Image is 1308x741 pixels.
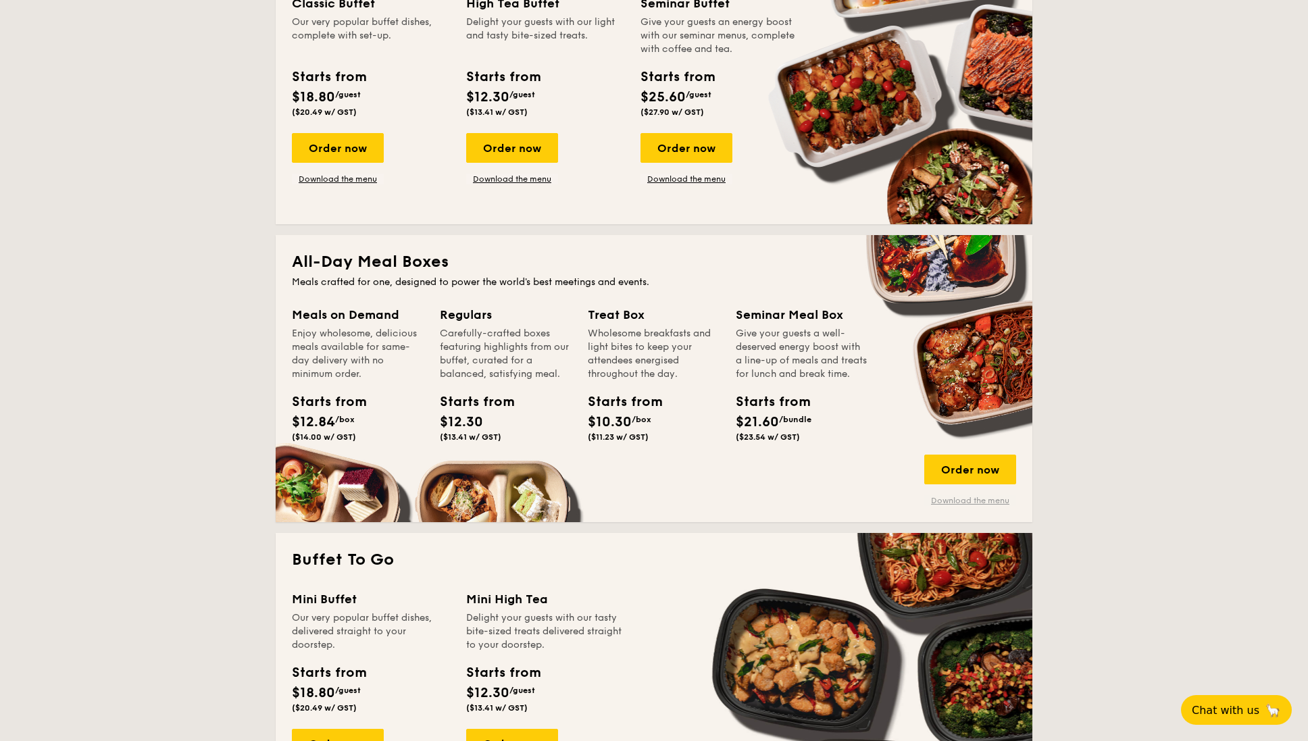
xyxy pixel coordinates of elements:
div: Mini High Tea [466,590,624,609]
span: $12.30 [466,89,509,105]
div: Give your guests an energy boost with our seminar menus, complete with coffee and tea. [640,16,799,56]
div: Starts from [440,392,501,412]
span: $10.30 [588,414,632,430]
div: Wholesome breakfasts and light bites to keep your attendees energised throughout the day. [588,327,720,381]
div: Our very popular buffet dishes, delivered straight to your doorstep. [292,611,450,652]
span: ($13.41 w/ GST) [466,107,528,117]
span: ($27.90 w/ GST) [640,107,704,117]
span: ($23.54 w/ GST) [736,432,800,442]
span: /bundle [779,415,811,424]
span: /box [335,415,355,424]
span: $12.84 [292,414,335,430]
span: ($13.41 w/ GST) [440,432,501,442]
div: Meals on Demand [292,305,424,324]
div: Seminar Meal Box [736,305,867,324]
div: Starts from [466,67,540,87]
span: $12.30 [440,414,483,430]
div: Order now [466,133,558,163]
div: Our very popular buffet dishes, complete with set-up. [292,16,450,56]
span: $25.60 [640,89,686,105]
div: Starts from [466,663,540,683]
div: Order now [640,133,732,163]
div: Starts from [292,663,366,683]
div: Starts from [640,67,714,87]
a: Download the menu [466,174,558,184]
div: Enjoy wholesome, delicious meals available for same-day delivery with no minimum order. [292,327,424,381]
span: ($20.49 w/ GST) [292,703,357,713]
span: /guest [686,90,711,99]
div: Carefully-crafted boxes featuring highlights from our buffet, curated for a balanced, satisfying ... [440,327,572,381]
span: /guest [335,686,361,695]
span: $21.60 [736,414,779,430]
span: /box [632,415,651,424]
span: ($13.41 w/ GST) [466,703,528,713]
div: Starts from [292,392,353,412]
h2: Buffet To Go [292,549,1016,571]
div: Starts from [292,67,366,87]
span: 🦙 [1265,702,1281,718]
span: $12.30 [466,685,509,701]
span: $18.80 [292,89,335,105]
a: Download the menu [292,174,384,184]
a: Download the menu [924,495,1016,506]
div: Starts from [736,392,797,412]
div: Regulars [440,305,572,324]
div: Starts from [588,392,649,412]
div: Order now [924,455,1016,484]
div: Delight your guests with our light and tasty bite-sized treats. [466,16,624,56]
a: Download the menu [640,174,732,184]
span: Chat with us [1192,704,1259,717]
span: ($14.00 w/ GST) [292,432,356,442]
h2: All-Day Meal Boxes [292,251,1016,273]
span: /guest [509,686,535,695]
div: Meals crafted for one, designed to power the world's best meetings and events. [292,276,1016,289]
span: ($11.23 w/ GST) [588,432,649,442]
div: Delight your guests with our tasty bite-sized treats delivered straight to your doorstep. [466,611,624,652]
span: /guest [335,90,361,99]
div: Treat Box [588,305,720,324]
div: Mini Buffet [292,590,450,609]
div: Order now [292,133,384,163]
span: /guest [509,90,535,99]
div: Give your guests a well-deserved energy boost with a line-up of meals and treats for lunch and br... [736,327,867,381]
button: Chat with us🦙 [1181,695,1292,725]
span: $18.80 [292,685,335,701]
span: ($20.49 w/ GST) [292,107,357,117]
